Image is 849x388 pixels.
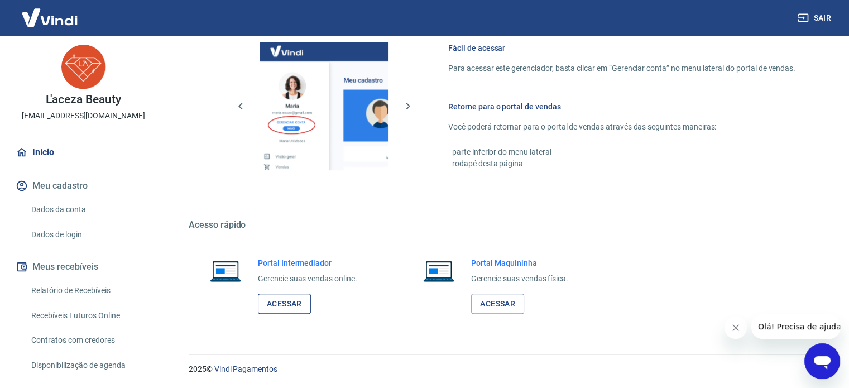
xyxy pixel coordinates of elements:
[27,223,154,246] a: Dados de login
[258,273,357,285] p: Gerencie suas vendas online.
[804,343,840,379] iframe: Botão para abrir a janela de mensagens
[189,219,822,231] h5: Acesso rápido
[214,365,277,373] a: Vindi Pagamentos
[751,314,840,339] iframe: Mensagem da empresa
[795,8,836,28] button: Sair
[13,140,154,165] a: Início
[202,257,249,284] img: Imagem de um notebook aberto
[13,174,154,198] button: Meu cadastro
[471,294,524,314] a: Acessar
[27,354,154,377] a: Disponibilização de agenda
[415,257,462,284] img: Imagem de um notebook aberto
[13,255,154,279] button: Meus recebíveis
[27,304,154,327] a: Recebíveis Futuros Online
[260,42,388,170] img: Imagem da dashboard mostrando o botão de gerenciar conta na sidebar no lado esquerdo
[27,279,154,302] a: Relatório de Recebíveis
[448,121,795,133] p: Você poderá retornar para o portal de vendas através das seguintes maneiras:
[448,101,795,112] h6: Retorne para o portal de vendas
[448,146,795,158] p: - parte inferior do menu lateral
[27,198,154,221] a: Dados da conta
[471,257,568,269] h6: Portal Maquininha
[471,273,568,285] p: Gerencie suas vendas física.
[61,45,106,89] img: 7c0ca893-959d-4bc2-98b6-ae6cb1711eb0.jpeg
[725,317,747,339] iframe: Fechar mensagem
[448,158,795,170] p: - rodapé desta página
[7,8,94,17] span: Olá! Precisa de ajuda?
[448,42,795,54] h6: Fácil de acessar
[189,363,822,375] p: 2025 ©
[46,94,121,106] p: L'aceza Beauty
[27,329,154,352] a: Contratos com credores
[22,110,145,122] p: [EMAIL_ADDRESS][DOMAIN_NAME]
[258,257,357,269] h6: Portal Intermediador
[448,63,795,74] p: Para acessar este gerenciador, basta clicar em “Gerenciar conta” no menu lateral do portal de ven...
[13,1,86,35] img: Vindi
[258,294,311,314] a: Acessar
